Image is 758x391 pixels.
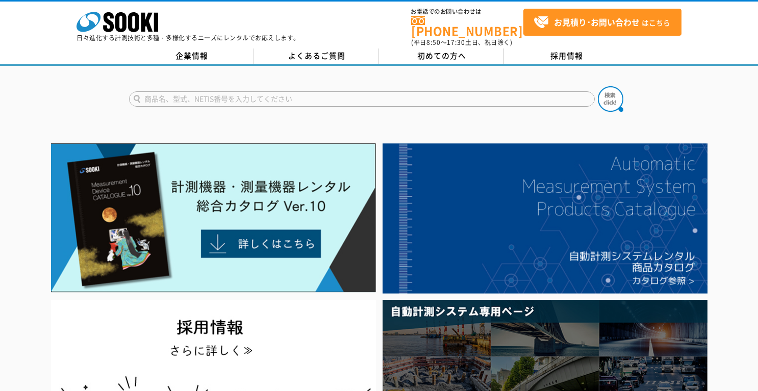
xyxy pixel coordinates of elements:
span: 初めての方へ [417,50,466,61]
a: 初めての方へ [379,48,504,64]
a: お見積り･お問い合わせはこちら [523,9,681,36]
span: (平日 ～ 土日、祝日除く) [411,38,512,47]
a: 企業情報 [129,48,254,64]
a: [PHONE_NUMBER] [411,16,523,37]
strong: お見積り･お問い合わせ [554,16,640,28]
span: 8:50 [426,38,441,47]
img: btn_search.png [598,86,623,112]
a: よくあるご質問 [254,48,379,64]
input: 商品名、型式、NETIS番号を入力してください [129,91,595,107]
span: はこちら [534,15,670,30]
span: 17:30 [447,38,465,47]
p: 日々進化する計測技術と多種・多様化するニーズにレンタルでお応えします。 [77,35,300,41]
img: Catalog Ver10 [51,143,376,292]
span: お電話でのお問い合わせは [411,9,523,15]
a: 採用情報 [504,48,629,64]
img: 自動計測システムカタログ [383,143,708,294]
